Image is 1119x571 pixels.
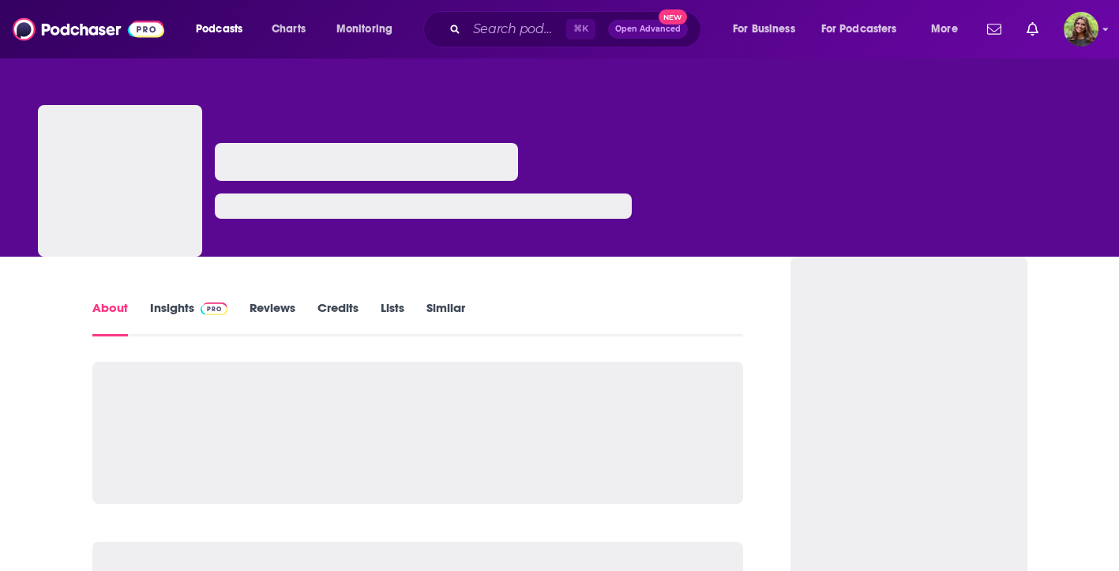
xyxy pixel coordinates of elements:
span: New [659,9,687,24]
button: Show profile menu [1064,12,1098,47]
span: For Podcasters [821,18,897,40]
img: Podchaser Pro [201,302,228,315]
a: Charts [261,17,315,42]
span: Charts [272,18,306,40]
span: More [931,18,958,40]
img: User Profile [1064,12,1098,47]
span: ⌘ K [566,19,595,39]
a: Show notifications dropdown [981,16,1008,43]
span: Open Advanced [615,25,681,33]
a: About [92,300,128,336]
a: Similar [426,300,465,336]
a: Reviews [250,300,295,336]
a: Lists [381,300,404,336]
button: Open AdvancedNew [608,20,688,39]
span: For Business [733,18,795,40]
button: open menu [920,17,978,42]
a: Credits [317,300,359,336]
button: open menu [325,17,413,42]
a: InsightsPodchaser Pro [150,300,228,336]
span: Logged in as reagan34226 [1064,12,1098,47]
div: Search podcasts, credits, & more... [438,11,716,47]
span: Podcasts [196,18,242,40]
img: Podchaser - Follow, Share and Rate Podcasts [13,14,164,44]
input: Search podcasts, credits, & more... [467,17,566,42]
button: open menu [722,17,815,42]
span: Monitoring [336,18,392,40]
a: Show notifications dropdown [1020,16,1045,43]
button: open menu [811,17,920,42]
button: open menu [185,17,263,42]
